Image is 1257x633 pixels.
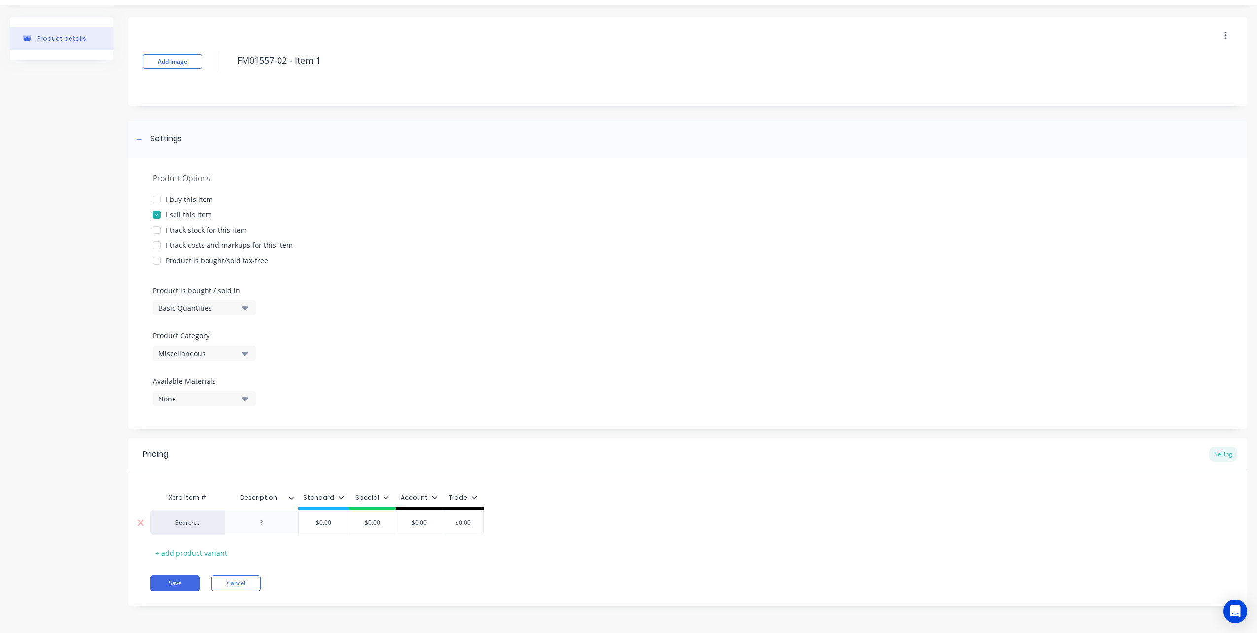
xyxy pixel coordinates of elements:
div: Search...$0.00$0.00$0.00$0.00 [150,510,484,535]
button: Basic Quantities [153,300,256,315]
button: Save [150,575,200,591]
div: $0.00 [395,510,444,535]
div: Pricing [143,448,168,460]
div: Product is bought/sold tax-free [166,255,268,266]
div: Settings [150,133,182,145]
button: Add image [143,54,202,69]
textarea: FM01557-02 - Item 1 [232,49,1104,72]
div: Trade [449,493,477,502]
div: Description [224,488,298,507]
div: $0.00 [438,510,488,535]
div: I track costs and markups for this item [166,240,293,250]
div: Product details [37,35,86,42]
div: Standard [303,493,344,502]
div: Miscellaneous [158,348,237,359]
label: Product Category [153,331,251,341]
div: Special [355,493,389,502]
div: None [158,394,237,404]
div: Product Options [153,172,1222,184]
button: Product details [10,27,113,50]
label: Product is bought / sold in [153,285,251,296]
div: Description [224,485,292,510]
div: $0.00 [299,510,349,535]
div: Basic Quantities [158,303,237,313]
label: Available Materials [153,376,256,386]
button: Cancel [211,575,261,591]
button: None [153,391,256,406]
div: Account [401,493,438,502]
div: Open Intercom Messenger [1223,600,1247,623]
div: Search... [160,518,214,527]
button: Miscellaneous [153,346,256,361]
div: I buy this item [166,194,213,204]
div: $0.00 [348,510,397,535]
div: I track stock for this item [166,225,247,235]
div: I sell this item [166,209,212,220]
div: Selling [1209,447,1237,462]
div: Xero Item # [150,488,224,507]
div: + add product variant [150,545,232,561]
